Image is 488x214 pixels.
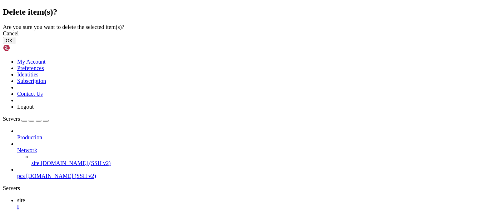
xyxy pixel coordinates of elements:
div: Cancel [3,30,485,37]
span: [DOMAIN_NAME] (SSH v2) [41,160,111,166]
span: Servers [3,116,20,122]
x-row: [systemd] [3,10,394,16]
img: Shellngn [3,44,44,51]
a: Network [17,147,485,154]
li: pcs [DOMAIN_NAME] (SSH v2) [17,166,485,179]
a: Servers [3,116,49,122]
span: Network [17,147,37,153]
span: 1 [45,16,48,23]
span: pcs [17,173,25,179]
a: site [17,197,485,210]
a: pcs [DOMAIN_NAME] (SSH v2) [17,173,485,179]
a: site [DOMAIN_NAME] (SSH v2) [31,160,485,166]
a: Preferences [17,65,44,71]
a: Production [17,134,485,141]
x-row: Last login: [DATE] from [TECHNICAL_ID] [3,3,394,10]
span: Production [17,134,42,140]
a: Logout [17,104,34,110]
a:  [17,204,485,210]
li: Network [17,141,485,166]
h2: Delete item(s)? [3,7,485,17]
a: Subscription [17,78,46,84]
div: Servers [3,185,485,191]
span: site [31,160,39,166]
div: (23, 4) [77,30,80,37]
a: Identities [17,71,39,78]
x-row: Failed Units: [3,16,394,23]
x-row: logmein-[GEOGRAPHIC_DATA]service [3,23,394,30]
span: site [17,197,25,203]
button: OK [3,37,15,44]
li: Production [17,128,485,141]
span: [DOMAIN_NAME] (SSH v2) [26,173,96,179]
a: My Account [17,59,46,65]
x-row: [alencar@srv845737 ~]$ [3,30,394,37]
div: Are you sure you want to delete the selected item(s)? [3,24,485,30]
a: Contact Us [17,91,43,97]
li: site [DOMAIN_NAME] (SSH v2) [31,154,485,166]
